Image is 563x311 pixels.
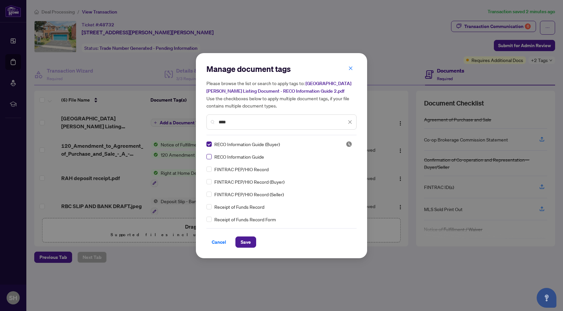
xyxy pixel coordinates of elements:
img: status [346,141,352,147]
span: Save [241,237,251,247]
span: close [348,66,353,71]
span: Pending Review [346,141,352,147]
span: FINTRAC PEP/HIO Record (Buyer) [214,178,284,185]
h2: Manage document tags [206,64,357,74]
span: FINTRAC PEP/HIO Record (Seller) [214,191,284,198]
h5: Please browse the list or search to apply tags to: Use the checkboxes below to apply multiple doc... [206,79,357,109]
span: close [348,120,352,124]
button: Save [235,236,256,248]
span: [GEOGRAPHIC_DATA][PERSON_NAME] Listing Document - RECO Information Guide 2.pdf [206,80,351,94]
span: Receipt of Funds Record [214,203,264,210]
span: RECO Information Guide [214,153,264,160]
span: RECO Information Guide (Buyer) [214,140,280,148]
span: Receipt of Funds Record Form [214,216,276,223]
button: Cancel [206,236,231,248]
span: FINTRAC PEP/HIO Record [214,166,269,173]
button: Open asap [537,288,556,308]
span: Cancel [212,237,226,247]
